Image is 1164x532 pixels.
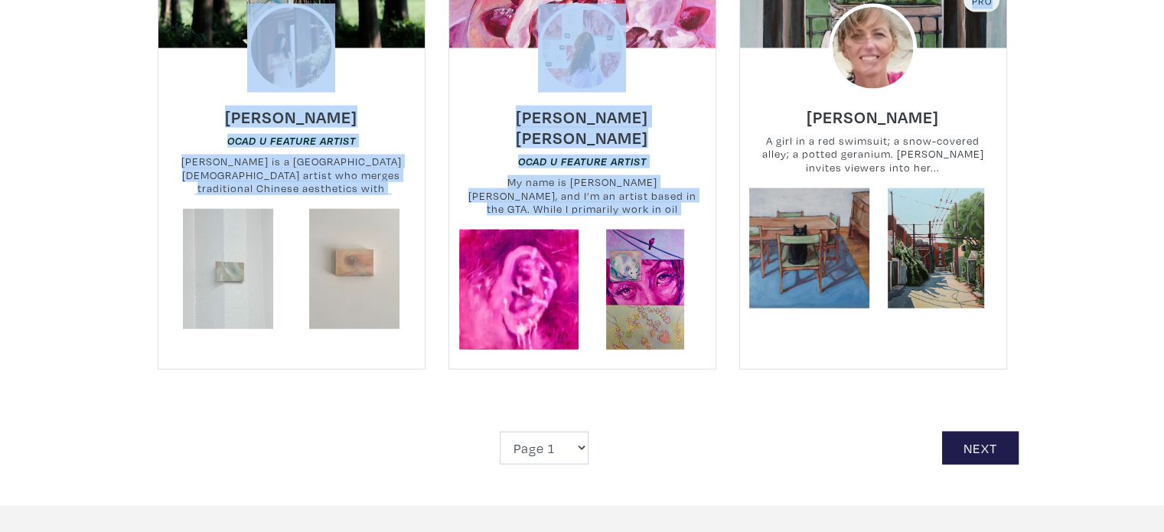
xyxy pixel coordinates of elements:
img: phpThumb.php [538,4,627,93]
a: [PERSON_NAME] [PERSON_NAME] [449,113,716,131]
small: A girl in a red swimsuit; a snow-covered alley; a potted geranium. [PERSON_NAME] invites viewers ... [740,134,1006,175]
a: [PERSON_NAME] [225,103,357,120]
h6: [PERSON_NAME] [225,106,357,127]
small: My name is [PERSON_NAME] [PERSON_NAME], and I’m an artist based in the GTA. While I primarily wor... [449,175,716,216]
a: OCAD U Feature Artist [518,154,647,168]
a: Next [942,432,1019,465]
a: [PERSON_NAME] [807,103,939,120]
h6: [PERSON_NAME] [807,106,939,127]
img: phpThumb.php [247,4,336,93]
small: [PERSON_NAME] is a [GEOGRAPHIC_DATA][DEMOGRAPHIC_DATA] artist who merges traditional Chinese aest... [158,155,425,195]
h6: [PERSON_NAME] [PERSON_NAME] [449,106,716,148]
a: OCAD U Feature Artist [227,133,356,148]
img: phpThumb.php [829,4,918,93]
em: OCAD U Feature Artist [227,135,356,147]
em: OCAD U Feature Artist [518,155,647,168]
